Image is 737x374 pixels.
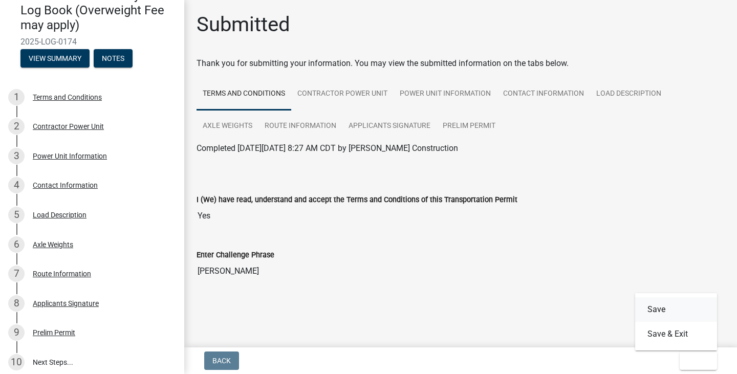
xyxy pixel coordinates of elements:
div: 5 [8,207,25,223]
div: 1 [8,89,25,105]
button: Notes [94,49,133,68]
div: Applicants Signature [33,300,99,307]
div: 7 [8,266,25,282]
a: Terms and Conditions [197,78,291,111]
div: 4 [8,177,25,193]
wm-modal-confirm: Notes [94,55,133,63]
div: Axle Weights [33,241,73,248]
span: Exit [688,357,703,365]
div: 3 [8,148,25,164]
a: Power Unit Information [394,78,497,111]
a: Load Description [590,78,667,111]
span: Completed [DATE][DATE] 8:27 AM CDT by [PERSON_NAME] Construction [197,143,458,153]
div: 8 [8,295,25,312]
label: I (We) have read, understand and accept the Terms and Conditions of this Transportation Permit [197,196,517,204]
div: Contact Information [33,182,98,189]
div: Thank you for submitting your information. You may view the submitted information on the tabs below. [197,57,725,70]
button: Save [635,297,717,322]
div: Load Description [33,211,86,218]
label: Enter Challenge Phrase [197,252,274,259]
div: 10 [8,354,25,370]
a: Contact Information [497,78,590,111]
a: Route Information [258,110,342,143]
div: 9 [8,324,25,341]
a: Applicants Signature [342,110,437,143]
a: Axle Weights [197,110,258,143]
h1: Submitted [197,12,290,37]
div: 6 [8,236,25,253]
a: Prelim Permit [437,110,502,143]
button: View Summary [20,49,90,68]
span: Back [212,357,231,365]
a: Contractor Power Unit [291,78,394,111]
div: Terms and Conditions [33,94,102,101]
div: 2 [8,118,25,135]
div: Power Unit Information [33,152,107,160]
wm-modal-confirm: Summary [20,55,90,63]
button: Save & Exit [635,322,717,346]
div: Contractor Power Unit [33,123,104,130]
button: Exit [680,351,717,370]
div: Prelim Permit [33,329,75,336]
button: Back [204,351,239,370]
div: Exit [635,293,717,350]
div: Route Information [33,270,91,277]
span: 2025-LOG-0174 [20,37,164,47]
